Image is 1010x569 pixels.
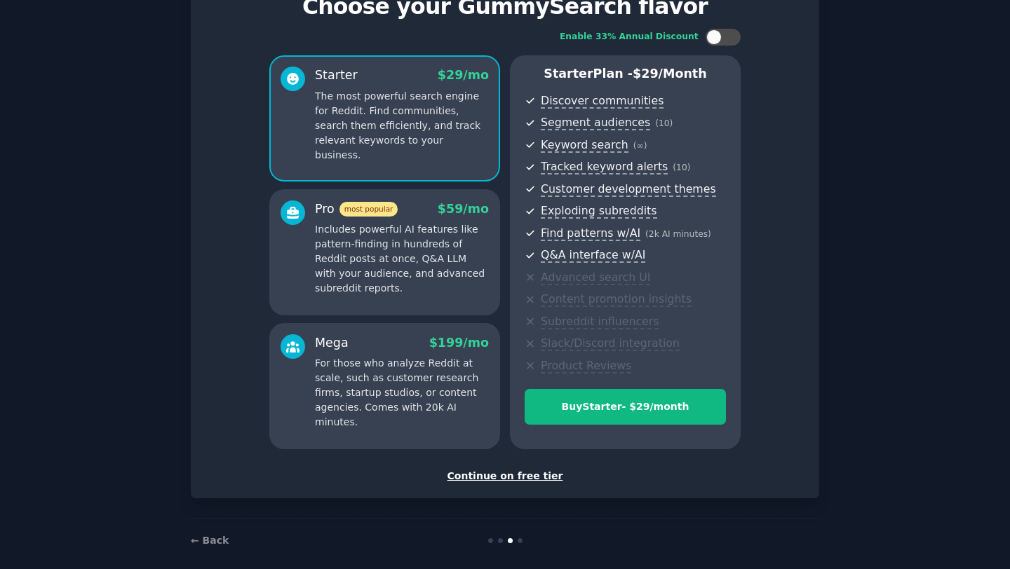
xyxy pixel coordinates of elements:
span: Advanced search UI [541,270,650,285]
span: Discover communities [541,94,664,109]
span: ( 2k AI minutes ) [645,229,711,239]
span: Slack/Discord integration [541,336,680,351]
button: BuyStarter- $29/month [525,389,726,425]
p: Includes powerful AI features like pattern-finding in hundreds of Reddit posts at once, Q&A LLM w... [315,222,489,296]
span: Exploding subreddits [541,204,656,219]
span: ( 10 ) [655,118,673,128]
span: Customer development themes [541,182,716,197]
span: ( 10 ) [673,163,690,172]
span: Subreddit influencers [541,315,659,329]
span: Tracked keyword alerts [541,160,668,174]
div: Starter [315,67,358,84]
p: The most powerful search engine for Reddit. Find communities, search them efficiently, and track ... [315,89,489,163]
div: Continue on free tier [206,469,804,484]
p: For those who analyze Reddit at scale, such as customer research firms, startup studios, or conte... [315,356,489,430]
span: ( ∞ ) [633,141,647,151]
a: ← Back [191,535,229,546]
div: Buy Starter - $ 29 /month [525,399,725,414]
span: Q&A interface w/AI [541,248,645,263]
span: Product Reviews [541,359,631,373]
span: $ 29 /month [633,67,707,81]
p: Starter Plan - [525,65,726,83]
span: $ 29 /mo [438,68,489,82]
span: Content promotion insights [541,292,692,307]
span: Find patterns w/AI [541,226,640,241]
span: Segment audiences [541,116,650,130]
div: Pro [315,200,398,218]
div: Mega [315,334,349,352]
div: Enable 33% Annual Discount [560,31,699,43]
span: most popular [339,202,398,217]
span: $ 59 /mo [438,202,489,216]
span: $ 199 /mo [429,336,489,350]
span: Keyword search [541,138,628,153]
